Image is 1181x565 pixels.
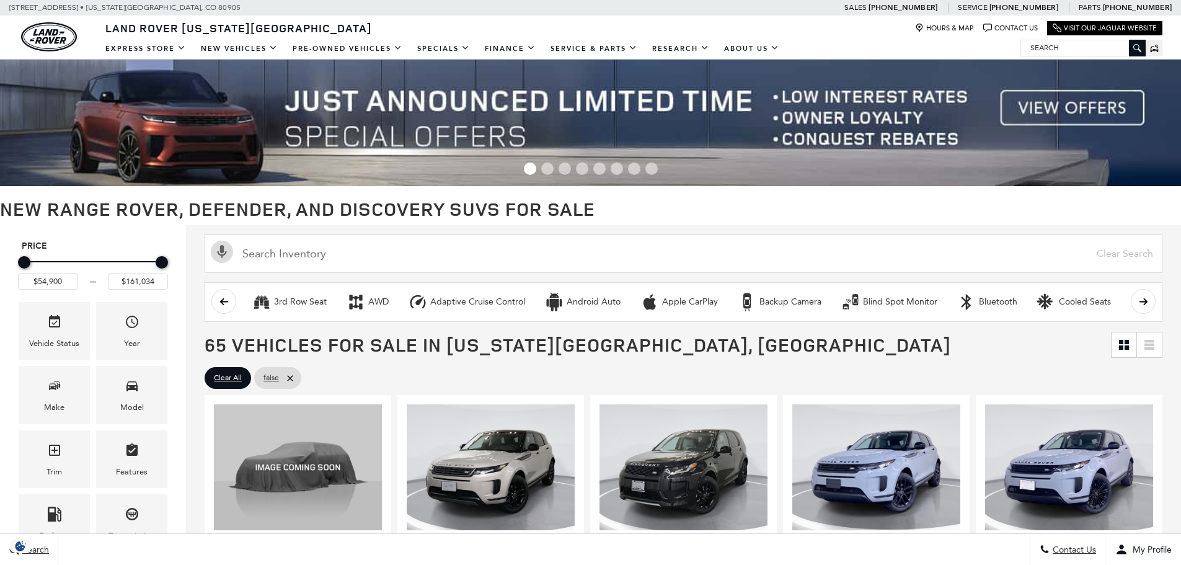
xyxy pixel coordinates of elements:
button: Open user profile menu [1106,534,1181,565]
a: Hours & Map [915,24,974,33]
a: [STREET_ADDRESS] • [US_STATE][GEOGRAPHIC_DATA], CO 80905 [9,3,241,12]
div: Cooled Seats [1037,293,1056,311]
span: Land Rover [US_STATE][GEOGRAPHIC_DATA] [105,20,372,35]
div: VehicleVehicle Status [19,302,90,360]
div: ModelModel [96,366,167,424]
div: Maximum Price [156,256,168,269]
input: Search [1021,40,1145,55]
span: Service [958,3,987,12]
a: Visit Our Jaguar Website [1053,24,1157,33]
span: Trim [47,440,62,465]
span: Clear All [214,370,242,386]
svg: Click to toggle on voice search [211,241,233,263]
img: 2026 LAND ROVER Range Rover Evoque S [407,404,575,530]
div: AWD [347,293,365,311]
div: Android Auto [567,296,621,308]
span: 65 Vehicles for Sale in [US_STATE][GEOGRAPHIC_DATA], [GEOGRAPHIC_DATA] [205,332,951,357]
span: Fueltype [47,504,62,529]
span: Go to slide 1 [524,162,536,175]
div: Model [120,401,144,414]
a: Research [645,38,717,60]
div: Cooled Seats [1059,296,1111,308]
button: 3rd Row Seat3rd Row Seat [245,289,334,315]
a: Pre-Owned Vehicles [285,38,410,60]
span: false [263,370,279,386]
a: land-rover [21,22,77,51]
span: Go to slide 6 [611,162,623,175]
div: Vehicle Status [29,337,79,350]
span: Contact Us [1050,545,1096,555]
div: 3rd Row Seat [252,293,271,311]
img: 2025 LAND ROVER Range Rover Evoque S [792,404,960,530]
a: Service & Parts [543,38,645,60]
input: Maximum [108,274,168,290]
button: Blind Spot MonitorBlind Spot Monitor [834,289,944,315]
a: [PHONE_NUMBER] [869,2,937,12]
span: Sales [844,3,867,12]
a: Finance [477,38,543,60]
span: Go to slide 4 [576,162,588,175]
a: [PHONE_NUMBER] [989,2,1058,12]
input: Minimum [18,274,78,290]
a: [PHONE_NUMBER] [1103,2,1172,12]
div: FueltypeFueltype [19,494,90,552]
a: Specials [410,38,477,60]
img: 2025 LAND ROVER Discovery Sport S [599,404,767,530]
span: Go to slide 8 [645,162,658,175]
div: Bluetooth [979,296,1017,308]
div: Blind Spot Monitor [863,296,937,308]
button: scroll right [1131,289,1156,314]
span: Go to slide 2 [541,162,554,175]
div: Adaptive Cruise Control [409,293,427,311]
a: Land Rover [US_STATE][GEOGRAPHIC_DATA] [98,20,379,35]
h5: Price [22,241,164,252]
section: Click to Open Cookie Consent Modal [6,540,35,553]
button: Backup CameraBackup Camera [731,289,828,315]
span: Transmission [125,504,139,529]
div: Make [44,401,64,414]
span: Features [125,440,139,465]
img: Land Rover [21,22,77,51]
div: Adaptive Cruise Control [430,296,525,308]
div: FeaturesFeatures [96,430,167,488]
div: 3rd Row Seat [274,296,327,308]
span: Make [47,375,62,401]
div: Transmission [108,529,155,543]
img: Opt-Out Icon [6,540,35,553]
div: YearYear [96,302,167,360]
input: Search Inventory [205,234,1162,273]
div: Android Auto [545,293,564,311]
a: Contact Us [983,24,1038,33]
span: Vehicle [47,311,62,337]
div: Bluetooth [957,293,976,311]
div: MakeMake [19,366,90,424]
div: Apple CarPlay [662,296,718,308]
div: TransmissionTransmission [96,494,167,552]
div: Trim [46,465,62,479]
button: Apple CarPlayApple CarPlay [634,289,725,315]
button: Cooled SeatsCooled Seats [1030,289,1118,315]
span: Year [125,311,139,337]
div: Year [124,337,140,350]
img: 2026 LAND ROVER Range Rover Evoque S [214,404,382,530]
a: EXPRESS STORE [98,38,193,60]
div: Blind Spot Monitor [841,293,860,311]
div: AWD [368,296,389,308]
span: My Profile [1128,545,1172,555]
div: TrimTrim [19,430,90,488]
div: Features [116,465,148,479]
span: Go to slide 7 [628,162,640,175]
span: Go to slide 3 [559,162,571,175]
button: BluetoothBluetooth [950,289,1024,315]
button: Adaptive Cruise ControlAdaptive Cruise Control [402,289,532,315]
button: AWDAWD [340,289,396,315]
span: Parts [1079,3,1101,12]
span: Go to slide 5 [593,162,606,175]
span: Model [125,375,139,401]
img: 2025 LAND ROVER Range Rover Evoque S [985,404,1153,530]
div: Fueltype [39,529,70,543]
div: Minimum Price [18,256,30,269]
div: Backup Camera [759,296,821,308]
a: New Vehicles [193,38,285,60]
div: Backup Camera [738,293,756,311]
